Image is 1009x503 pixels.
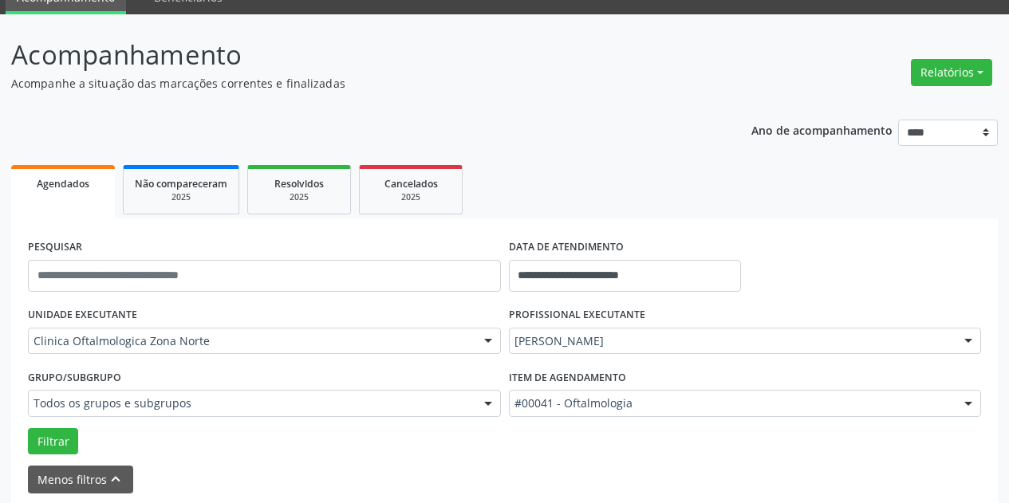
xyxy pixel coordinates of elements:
span: Todos os grupos e subgrupos [34,395,468,411]
span: Não compareceram [135,177,227,191]
label: PESQUISAR [28,235,82,260]
div: 2025 [371,191,451,203]
p: Acompanhe a situação das marcações correntes e finalizadas [11,75,702,92]
div: 2025 [259,191,339,203]
div: 2025 [135,191,227,203]
span: Cancelados [384,177,438,191]
span: Agendados [37,177,89,191]
button: Menos filtroskeyboard_arrow_up [28,466,133,493]
label: PROFISSIONAL EXECUTANTE [509,303,645,328]
label: Item de agendamento [509,365,626,390]
label: Grupo/Subgrupo [28,365,121,390]
span: Resolvidos [274,177,324,191]
span: [PERSON_NAME] [514,333,949,349]
label: DATA DE ATENDIMENTO [509,235,624,260]
button: Filtrar [28,428,78,455]
i: keyboard_arrow_up [107,470,124,488]
p: Ano de acompanhamento [751,120,893,140]
span: #00041 - Oftalmologia [514,395,949,411]
label: UNIDADE EXECUTANTE [28,303,137,328]
span: Clinica Oftalmologica Zona Norte [34,333,468,349]
p: Acompanhamento [11,35,702,75]
button: Relatórios [911,59,992,86]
